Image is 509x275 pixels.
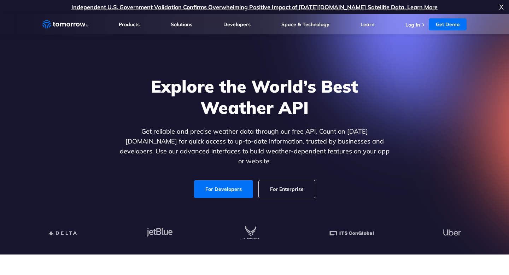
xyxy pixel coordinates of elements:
a: Log In [405,22,420,28]
a: Learn [361,21,374,28]
a: Developers [223,21,251,28]
a: Get Demo [429,18,467,30]
a: Products [119,21,140,28]
a: Home link [42,19,88,30]
a: For Enterprise [259,180,315,198]
p: Get reliable and precise weather data through our free API. Count on [DATE][DOMAIN_NAME] for quic... [118,127,391,166]
a: Solutions [171,21,192,28]
a: Space & Technology [281,21,329,28]
a: For Developers [194,180,253,198]
h1: Explore the World’s Best Weather API [118,76,391,118]
a: Independent U.S. Government Validation Confirms Overwhelming Positive Impact of [DATE][DOMAIN_NAM... [71,4,438,11]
